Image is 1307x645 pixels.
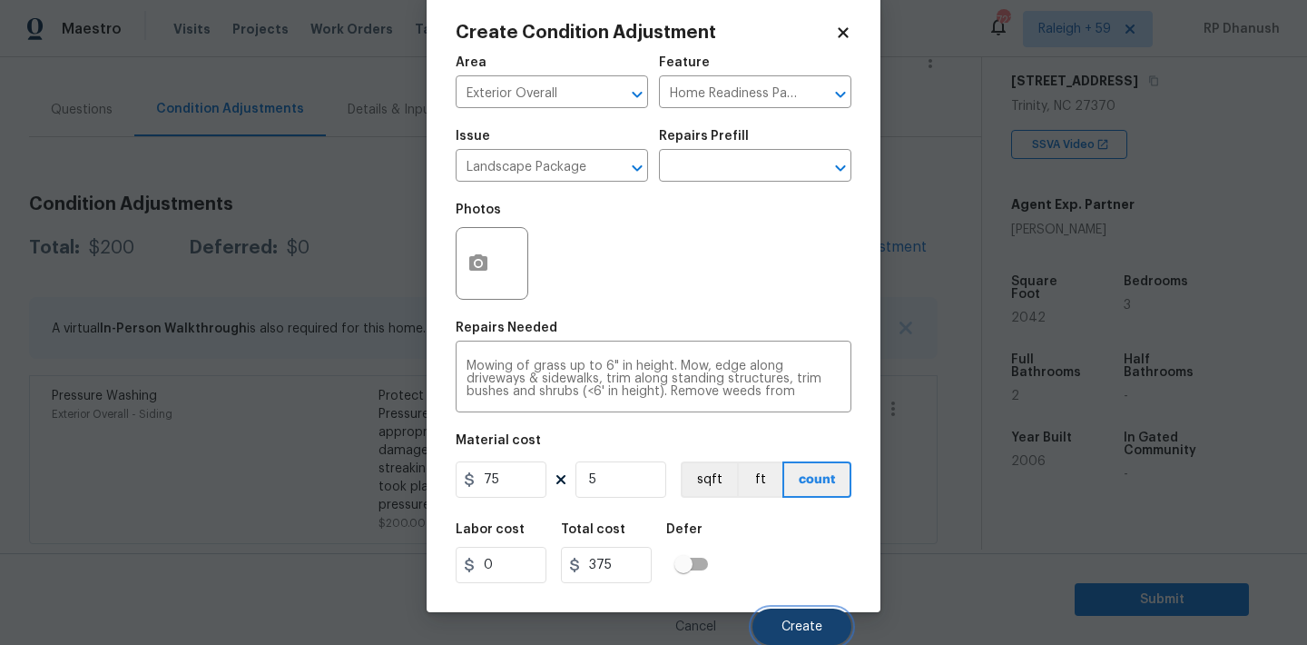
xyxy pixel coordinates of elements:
button: Open [828,82,853,107]
button: count [782,461,851,498]
h5: Issue [456,130,490,143]
h5: Defer [666,523,703,536]
h5: Labor cost [456,523,525,536]
h2: Create Condition Adjustment [456,24,835,42]
h5: Repairs Prefill [659,130,749,143]
h5: Total cost [561,523,625,536]
textarea: Mowing of grass up to 6" in height. Mow, edge along driveways & sidewalks, trim along standing st... [467,360,840,398]
span: Create [781,620,822,634]
button: ft [737,461,782,498]
button: Open [828,155,853,181]
button: Cancel [646,609,745,645]
span: Cancel [675,620,716,634]
button: Open [624,155,650,181]
h5: Feature [659,56,710,69]
button: sqft [681,461,737,498]
h5: Photos [456,203,501,216]
button: Create [752,609,851,645]
h5: Material cost [456,434,541,447]
button: Open [624,82,650,107]
h5: Area [456,56,486,69]
h5: Repairs Needed [456,322,557,334]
